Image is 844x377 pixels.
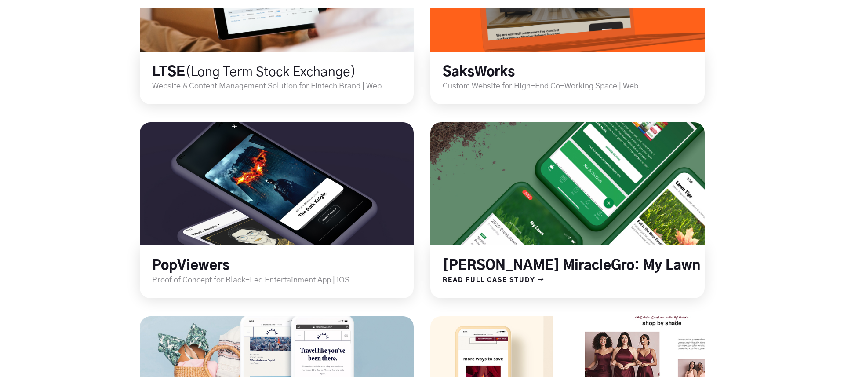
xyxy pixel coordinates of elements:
p: Custom Website for High-End Co-Working Space | Web [443,81,704,92]
a: READ FULL CASE STUDY → [430,275,545,286]
p: Website & Content Management Solution for Fintech Brand | Web [152,81,414,92]
a: PopViewers [152,259,229,272]
a: SaksWorks [443,66,515,79]
div: long term stock exchange (ltse) [140,122,414,298]
span: (Long Term Stock Exchange) [185,66,356,79]
a: LTSE(Long Term Stock Exchange) [152,66,356,79]
a: [PERSON_NAME] MiracleGro: My Lawn [443,259,700,272]
div: long term stock exchange (ltse) [430,122,704,298]
span: Proof of Concept for Black-Led Entertainment App | iOS [152,276,349,284]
